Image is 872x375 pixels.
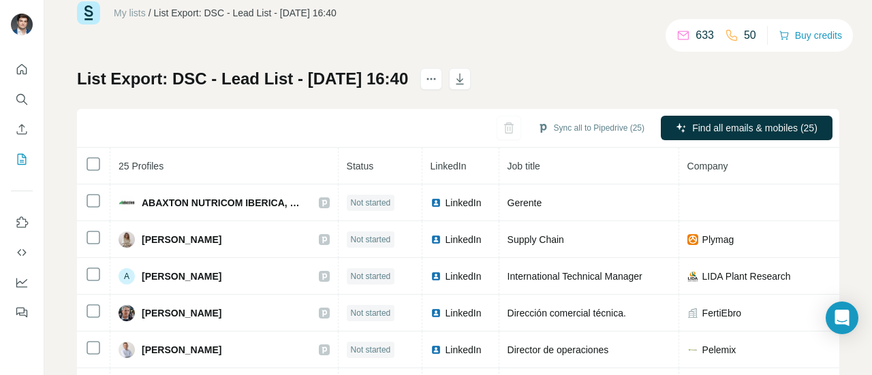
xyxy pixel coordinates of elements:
[508,197,542,208] span: Gerente
[779,26,842,45] button: Buy credits
[702,270,791,283] span: LIDA Plant Research
[351,270,391,282] span: Not started
[687,271,698,282] img: company-logo
[154,6,337,20] div: List Export: DSC - Lead List - [DATE] 16:40
[446,233,482,246] span: LinkedIn
[431,271,441,282] img: LinkedIn logo
[347,161,374,172] span: Status
[119,195,135,211] img: Avatar
[446,306,482,320] span: LinkedIn
[11,147,33,172] button: My lists
[696,27,714,44] p: 633
[119,305,135,321] img: Avatar
[508,234,564,245] span: Supply Chain
[702,306,742,320] span: FertiEbro
[119,268,135,284] div: A
[508,308,626,319] span: Dirección comercial técnica.
[826,301,858,334] div: Open Intercom Messenger
[149,6,151,20] li: /
[114,7,146,18] a: My lists
[11,14,33,35] img: Avatar
[702,233,734,246] span: Plymag
[142,196,305,210] span: ABAXTON NUTRICOM IBERICA, S.L.
[431,234,441,245] img: LinkedIn logo
[77,68,408,90] h1: List Export: DSC - Lead List - [DATE] 16:40
[11,210,33,235] button: Use Surfe on LinkedIn
[142,343,221,357] span: [PERSON_NAME]
[446,270,482,283] span: LinkedIn
[446,196,482,210] span: LinkedIn
[744,27,756,44] p: 50
[351,344,391,356] span: Not started
[431,197,441,208] img: LinkedIn logo
[687,344,698,355] img: company-logo
[508,344,609,355] span: Director de operaciones
[431,344,441,355] img: LinkedIn logo
[702,343,736,357] span: Pelemix
[508,161,540,172] span: Job title
[692,121,817,135] span: Find all emails & mobiles (25)
[446,343,482,357] span: LinkedIn
[420,68,442,90] button: actions
[431,308,441,319] img: LinkedIn logo
[661,116,832,140] button: Find all emails & mobiles (25)
[351,307,391,319] span: Not started
[77,1,100,25] img: Surfe Logo
[687,234,698,245] img: company-logo
[11,300,33,325] button: Feedback
[11,270,33,295] button: Dashboard
[119,161,163,172] span: 25 Profiles
[119,231,135,248] img: Avatar
[142,233,221,246] span: [PERSON_NAME]
[431,161,467,172] span: LinkedIn
[11,57,33,82] button: Quick start
[508,271,642,282] span: International Technical Manager
[142,306,221,320] span: [PERSON_NAME]
[351,197,391,209] span: Not started
[528,118,654,138] button: Sync all to Pipedrive (25)
[119,342,135,358] img: Avatar
[142,270,221,283] span: [PERSON_NAME]
[351,233,391,246] span: Not started
[687,161,728,172] span: Company
[11,117,33,142] button: Enrich CSV
[11,240,33,265] button: Use Surfe API
[11,87,33,112] button: Search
